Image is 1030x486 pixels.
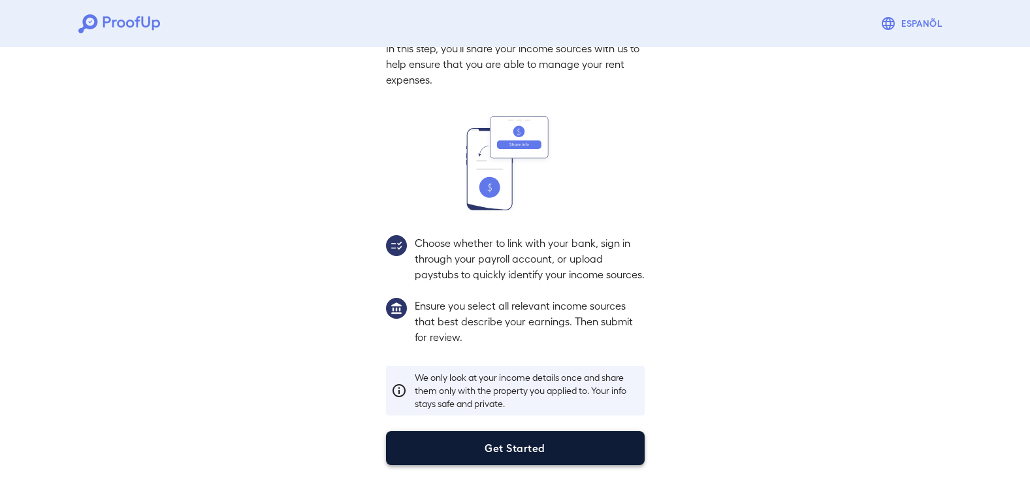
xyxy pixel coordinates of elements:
button: Espanõl [875,10,952,37]
button: Get Started [386,431,645,465]
p: We only look at your income details once and share them only with the property you applied to. Yo... [415,371,639,410]
p: Ensure you select all relevant income sources that best describe your earnings. Then submit for r... [415,298,645,345]
img: transfer_money.svg [466,116,564,210]
p: Choose whether to link with your bank, sign in through your payroll account, or upload paystubs t... [415,235,645,282]
img: group1.svg [386,298,407,319]
p: In this step, you'll share your income sources with us to help ensure that you are able to manage... [386,40,645,88]
img: group2.svg [386,235,407,256]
